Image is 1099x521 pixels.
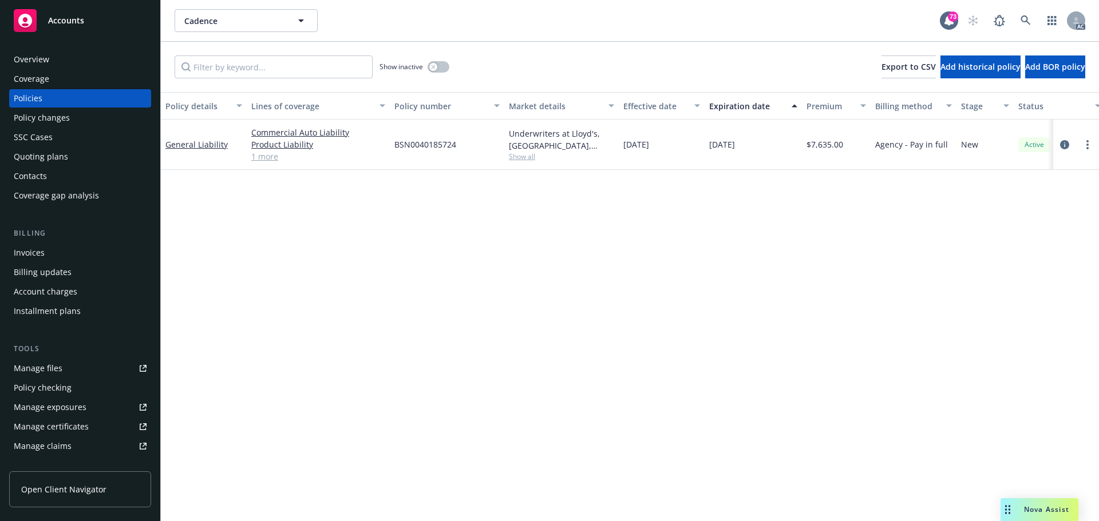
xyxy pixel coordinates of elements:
[9,70,151,88] a: Coverage
[9,302,151,320] a: Installment plans
[14,244,45,262] div: Invoices
[504,92,619,120] button: Market details
[9,5,151,37] a: Accounts
[1023,140,1046,150] span: Active
[14,456,68,475] div: Manage BORs
[875,138,948,150] span: Agency - Pay in full
[9,263,151,281] a: Billing updates
[1025,55,1085,78] button: Add BOR policy
[9,456,151,475] a: Manage BORs
[881,55,936,78] button: Export to CSV
[251,138,385,150] a: Product Liability
[9,186,151,205] a: Coverage gap analysis
[509,128,614,152] div: Underwriters at Lloyd's, [GEOGRAPHIC_DATA], [PERSON_NAME] of London, CRC Group
[9,89,151,108] a: Policies
[802,92,871,120] button: Premium
[9,148,151,166] a: Quoting plans
[14,128,53,146] div: SSC Cases
[961,138,978,150] span: New
[9,128,151,146] a: SSC Cases
[14,263,72,281] div: Billing updates
[623,138,649,150] span: [DATE]
[956,92,1014,120] button: Stage
[9,437,151,455] a: Manage claims
[940,61,1021,72] span: Add historical policy
[1018,100,1088,112] div: Status
[807,100,853,112] div: Premium
[48,16,84,25] span: Accounts
[21,483,106,495] span: Open Client Navigator
[9,417,151,436] a: Manage certificates
[184,15,283,27] span: Cadence
[988,9,1011,32] a: Report a Bug
[1001,498,1015,521] div: Drag to move
[394,138,456,150] span: BSN0040185724
[14,359,62,377] div: Manage files
[9,244,151,262] a: Invoices
[390,92,504,120] button: Policy number
[9,228,151,239] div: Billing
[14,50,49,69] div: Overview
[705,92,802,120] button: Expiration date
[251,150,385,162] a: 1 more
[14,167,47,185] div: Contacts
[14,148,68,166] div: Quoting plans
[9,50,151,69] a: Overview
[961,100,997,112] div: Stage
[1081,138,1094,152] a: more
[9,343,151,355] div: Tools
[1025,61,1085,72] span: Add BOR policy
[940,55,1021,78] button: Add historical policy
[14,379,72,397] div: Policy checking
[14,70,49,88] div: Coverage
[1058,138,1072,152] a: circleInformation
[379,62,423,71] span: Show inactive
[9,283,151,301] a: Account charges
[881,61,936,72] span: Export to CSV
[619,92,705,120] button: Effective date
[871,92,956,120] button: Billing method
[175,55,373,78] input: Filter by keyword...
[394,100,487,112] div: Policy number
[175,9,318,32] button: Cadence
[807,138,843,150] span: $7,635.00
[709,100,785,112] div: Expiration date
[14,417,89,436] div: Manage certificates
[962,9,985,32] a: Start snowing
[9,109,151,127] a: Policy changes
[14,398,86,416] div: Manage exposures
[1024,504,1069,514] span: Nova Assist
[1014,9,1037,32] a: Search
[14,283,77,301] div: Account charges
[14,437,72,455] div: Manage claims
[161,92,247,120] button: Policy details
[165,100,230,112] div: Policy details
[14,186,99,205] div: Coverage gap analysis
[14,109,70,127] div: Policy changes
[9,379,151,397] a: Policy checking
[165,139,228,150] a: General Liability
[9,359,151,377] a: Manage files
[948,11,958,22] div: 73
[1001,498,1078,521] button: Nova Assist
[9,167,151,185] a: Contacts
[247,92,390,120] button: Lines of coverage
[9,398,151,416] a: Manage exposures
[1041,9,1064,32] a: Switch app
[709,138,735,150] span: [DATE]
[509,152,614,161] span: Show all
[875,100,939,112] div: Billing method
[14,89,42,108] div: Policies
[251,126,385,138] a: Commercial Auto Liability
[623,100,687,112] div: Effective date
[251,100,373,112] div: Lines of coverage
[509,100,602,112] div: Market details
[14,302,81,320] div: Installment plans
